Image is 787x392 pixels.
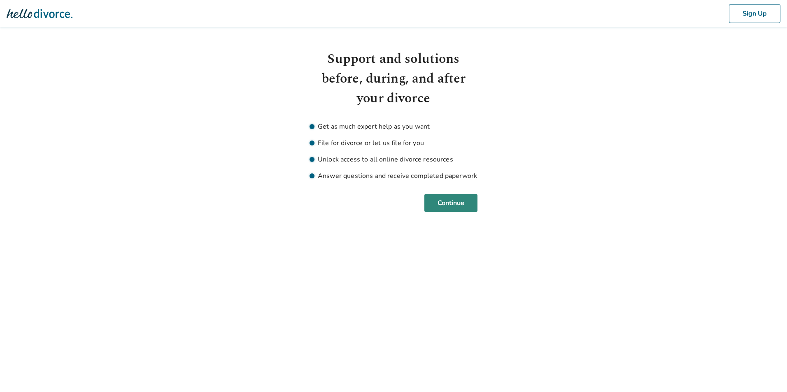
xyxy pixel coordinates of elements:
[310,154,477,164] li: Unlock access to all online divorce resources
[310,49,477,108] h1: Support and solutions before, during, and after your divorce
[729,4,780,23] button: Sign Up
[7,5,72,22] img: Hello Divorce Logo
[310,171,477,181] li: Answer questions and receive completed paperwork
[310,138,477,148] li: File for divorce or let us file for you
[424,194,477,212] button: Continue
[310,122,477,131] li: Get as much expert help as you want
